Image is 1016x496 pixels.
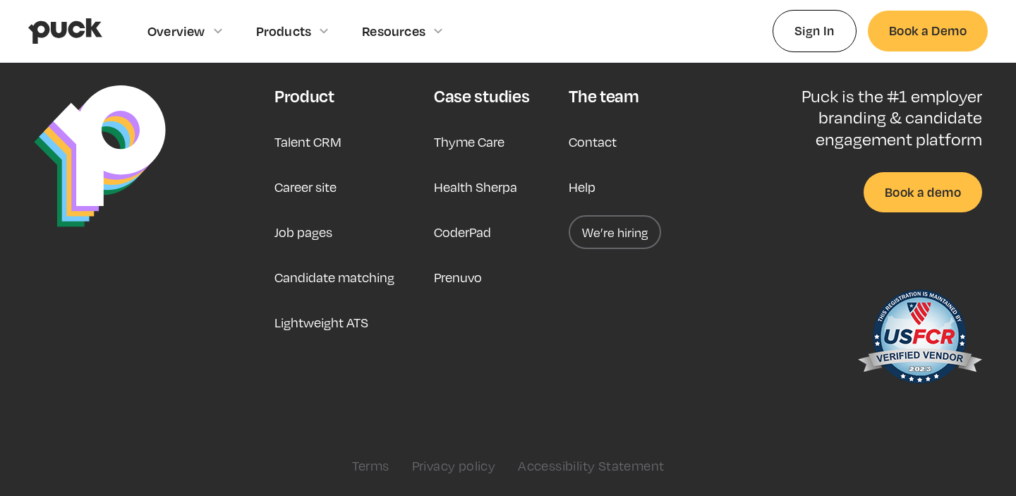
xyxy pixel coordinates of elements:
[362,23,425,39] div: Resources
[274,260,394,294] a: Candidate matching
[857,283,982,396] img: US Federal Contractor Registration System for Award Management Verified Vendor Seal
[274,85,334,107] div: Product
[756,85,982,150] p: Puck is the #1 employer branding & candidate engagement platform
[868,11,988,51] a: Book a Demo
[352,458,389,473] a: Terms
[434,125,504,159] a: Thyme Care
[274,215,332,249] a: Job pages
[412,458,496,473] a: Privacy policy
[274,125,341,159] a: Talent CRM
[434,215,491,249] a: CoderPad
[274,170,337,204] a: Career site
[518,458,664,473] a: Accessibility Statement
[569,215,661,249] a: We’re hiring
[434,170,517,204] a: Health Sherpa
[256,23,312,39] div: Products
[274,306,368,339] a: Lightweight ATS
[34,85,166,227] img: Puck Logo
[147,23,205,39] div: Overview
[569,170,595,204] a: Help
[569,85,639,107] div: The team
[773,10,857,52] a: Sign In
[864,172,982,212] a: Book a demo
[434,85,529,107] div: Case studies
[434,260,482,294] a: Prenuvo
[569,125,617,159] a: Contact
